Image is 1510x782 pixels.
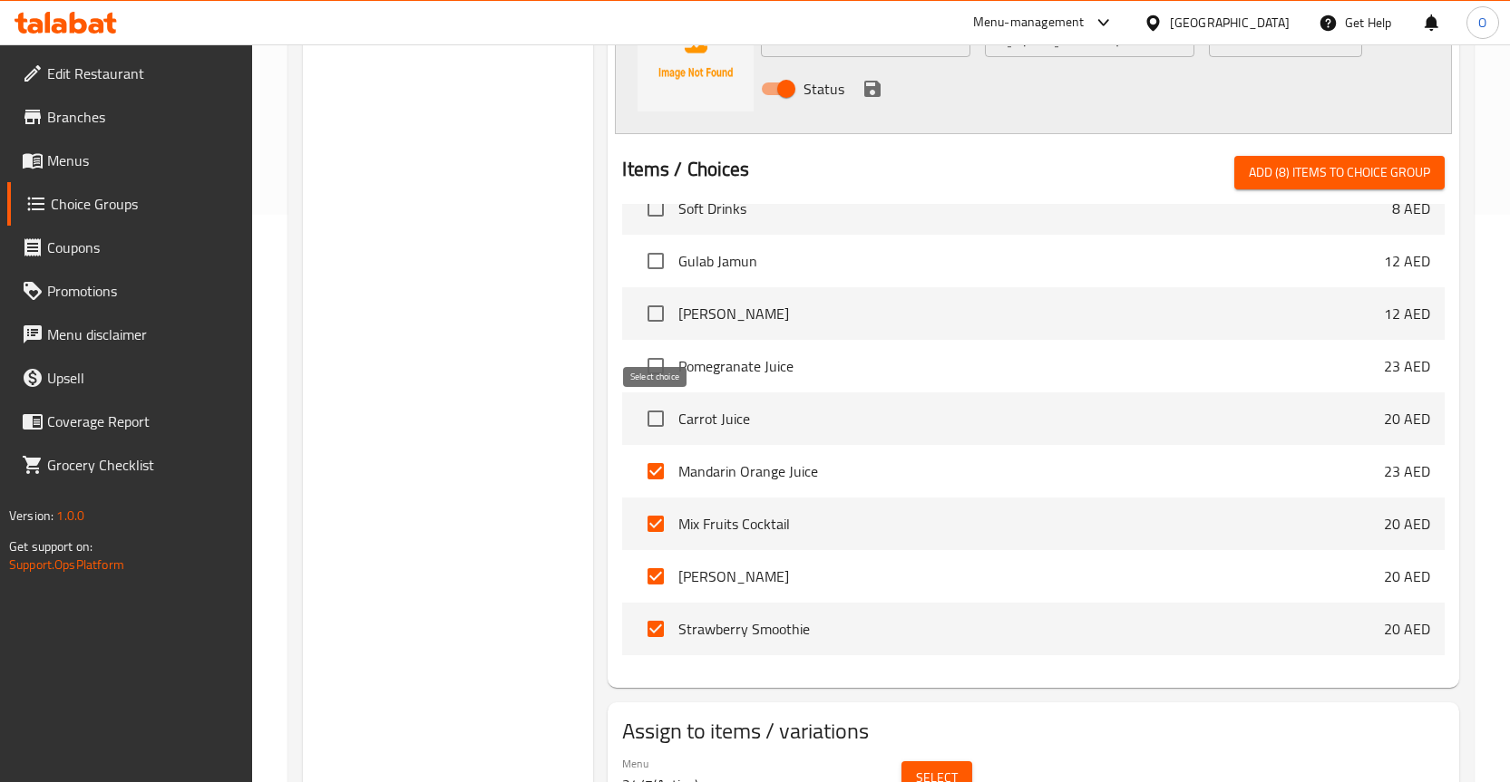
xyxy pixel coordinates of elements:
[678,513,1384,535] span: Mix Fruits Cocktail
[47,410,238,432] span: Coverage Report
[1384,618,1430,640] p: 20 AED
[678,671,1384,692] span: Banana Smoothie
[47,106,238,128] span: Branches
[678,250,1384,272] span: Gulab Jamun
[7,313,252,356] a: Menu disclaimer
[7,443,252,487] a: Grocery Checklist
[1249,161,1430,184] span: Add (8) items to choice group
[637,557,675,595] span: Select choice
[1384,671,1430,692] p: 20 AED
[9,553,124,576] a: Support.OpsPlatform
[637,452,675,490] span: Select choice
[637,662,675,700] span: Select choice
[7,52,252,95] a: Edit Restaurant
[9,535,93,558] span: Get support on:
[678,565,1384,587] span: [PERSON_NAME]
[678,460,1384,482] span: Mandarin Orange Juice
[622,156,749,183] h2: Items / Choices
[1384,460,1430,482] p: 23 AED
[678,355,1384,377] span: Pomegranate Juice
[678,618,1384,640] span: Strawberry Smoothie
[47,150,238,171] span: Menus
[859,75,886,102] button: save
[56,504,84,527] span: 1.0.0
[637,347,675,385] span: Select choice
[622,717,1445,746] h2: Assign to items / variations
[1234,156,1445,189] button: Add (8) items to choice group
[47,280,238,302] span: Promotions
[1222,28,1248,50] p: AED
[622,758,648,768] label: Menu
[47,367,238,389] span: Upsell
[1384,250,1430,272] p: 12 AED
[637,242,675,280] span: Select choice
[51,193,238,215] span: Choice Groups
[1478,13,1486,33] span: O
[678,408,1384,430] span: Carrot Juice
[7,400,252,443] a: Coverage Report
[1384,513,1430,535] p: 20 AED
[47,454,238,476] span: Grocery Checklist
[47,323,238,345] span: Menu disclaimer
[637,294,675,333] span: Select choice
[1392,198,1430,219] p: 8 AED
[804,78,844,100] span: Status
[1170,13,1290,33] div: [GEOGRAPHIC_DATA]
[1384,355,1430,377] p: 23 AED
[973,12,1085,34] div: Menu-management
[637,610,675,648] span: Select choice
[47,63,238,84] span: Edit Restaurant
[678,303,1384,324] span: [PERSON_NAME]
[637,505,675,543] span: Select choice
[9,504,54,527] span: Version:
[7,139,252,182] a: Menus
[1384,303,1430,324] p: 12 AED
[7,95,252,139] a: Branches
[7,269,252,313] a: Promotions
[1384,408,1430,430] p: 20 AED
[7,226,252,269] a: Coupons
[7,356,252,400] a: Upsell
[1384,565,1430,587] p: 20 AED
[678,198,1392,219] span: Soft Drinks
[7,182,252,226] a: Choice Groups
[47,237,238,258] span: Coupons
[637,189,675,227] span: Select choice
